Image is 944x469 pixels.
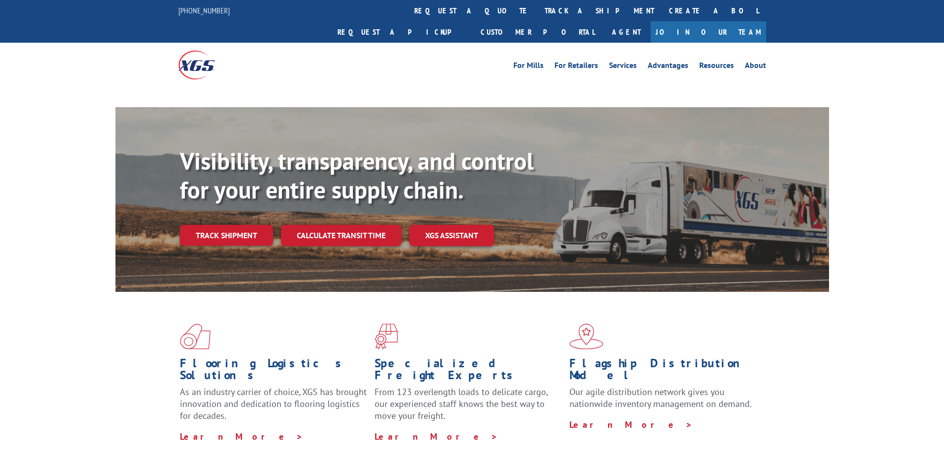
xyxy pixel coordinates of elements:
span: As an industry carrier of choice, XGS has brought innovation and dedication to flooring logistics... [180,386,367,421]
h1: Flooring Logistics Solutions [180,357,367,386]
a: Customer Portal [473,21,602,43]
img: xgs-icon-total-supply-chain-intelligence-red [180,324,211,349]
a: Advantages [648,62,688,72]
h1: Flagship Distribution Model [569,357,757,386]
p: From 123 overlength loads to delicate cargo, our experienced staff knows the best way to move you... [375,386,562,430]
b: Visibility, transparency, and control for your entire supply chain. [180,145,534,205]
a: About [745,62,766,72]
a: [PHONE_NUMBER] [178,5,230,15]
a: Learn More > [569,419,693,430]
a: Learn More > [375,431,498,442]
h1: Specialized Freight Experts [375,357,562,386]
a: Learn More > [180,431,303,442]
img: xgs-icon-focused-on-flooring-red [375,324,398,349]
a: Join Our Team [651,21,766,43]
a: Request a pickup [330,21,473,43]
a: For Mills [513,62,544,72]
span: Our agile distribution network gives you nationwide inventory management on demand. [569,386,752,409]
a: Track shipment [180,225,273,246]
a: Services [609,62,637,72]
a: Agent [602,21,651,43]
a: Resources [699,62,734,72]
img: xgs-icon-flagship-distribution-model-red [569,324,604,349]
a: For Retailers [555,62,598,72]
a: XGS ASSISTANT [409,225,494,246]
a: Calculate transit time [281,225,401,246]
